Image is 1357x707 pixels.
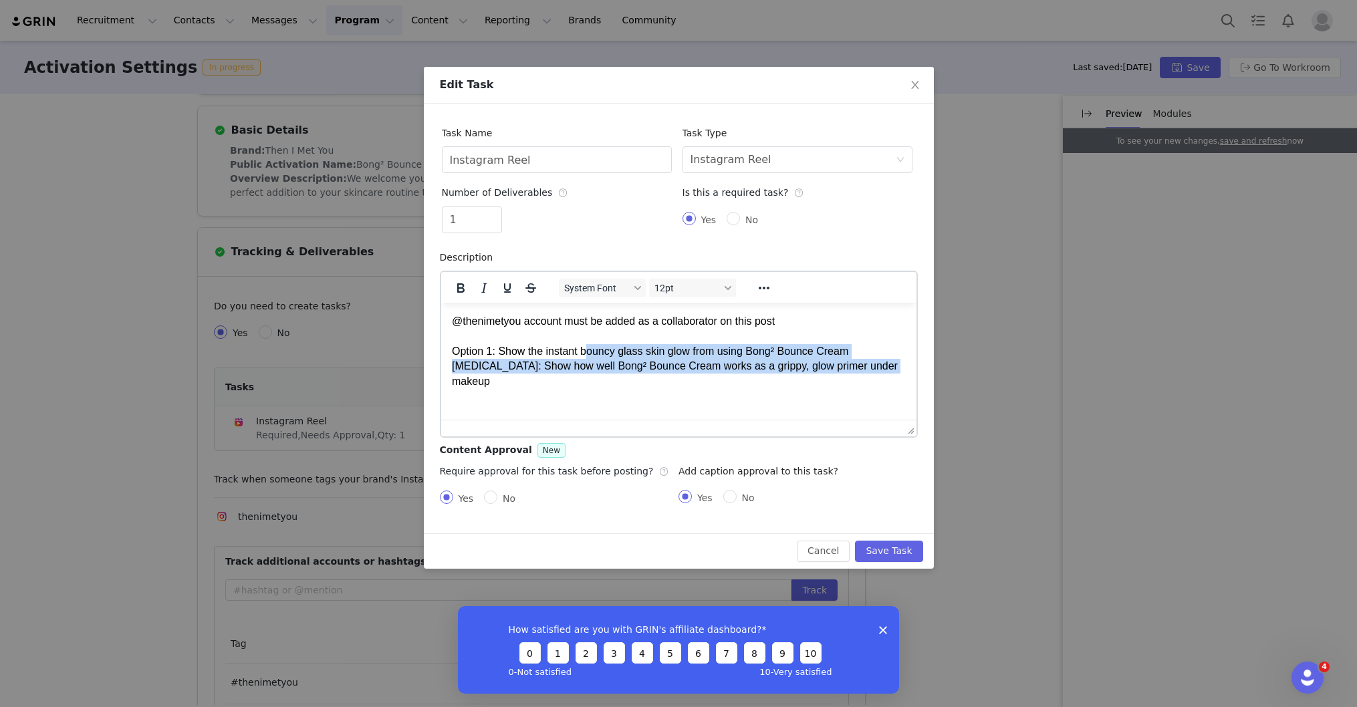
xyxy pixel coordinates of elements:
iframe: Rich Text Area [441,303,916,420]
label: Add caption approval to this task? [678,466,845,476]
span: Is this a required task? [683,187,804,198]
span: Edit Task [440,78,494,91]
button: Cancel [797,541,850,562]
span: Yes [692,492,718,503]
button: Font sizes [648,279,735,297]
button: Fonts [558,279,645,297]
span: 4 [1319,662,1330,672]
i: icon: down [896,156,904,165]
label: Task Type [683,128,734,138]
span: 12pt [654,283,719,293]
span: Yes [453,493,479,504]
span: New [543,446,560,455]
span: Number of Deliverables [442,187,568,198]
button: Save Task [855,541,922,562]
span: No [497,493,521,504]
div: Instagram Reel [691,147,771,172]
div: Press the Up and Down arrow keys to resize the editor. [902,420,916,436]
label: Description [440,252,500,263]
span: Yes [696,215,722,225]
span: Require approval for this task before posting? [440,466,669,476]
span: No [740,215,763,225]
i: icon: close [910,80,920,90]
span: Content Approval [440,444,532,455]
button: Strikethrough [519,279,541,297]
button: Close [896,67,934,104]
span: System Font [564,283,629,293]
iframe: Intercom live chat [1291,662,1324,694]
button: Italic [472,279,495,297]
button: Reveal or hide additional toolbar items [752,279,775,297]
label: Task Name [442,128,499,138]
button: Bold [449,279,472,297]
button: Underline [495,279,518,297]
span: No [737,492,760,503]
iframe: Survey from GRIN [458,606,899,694]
